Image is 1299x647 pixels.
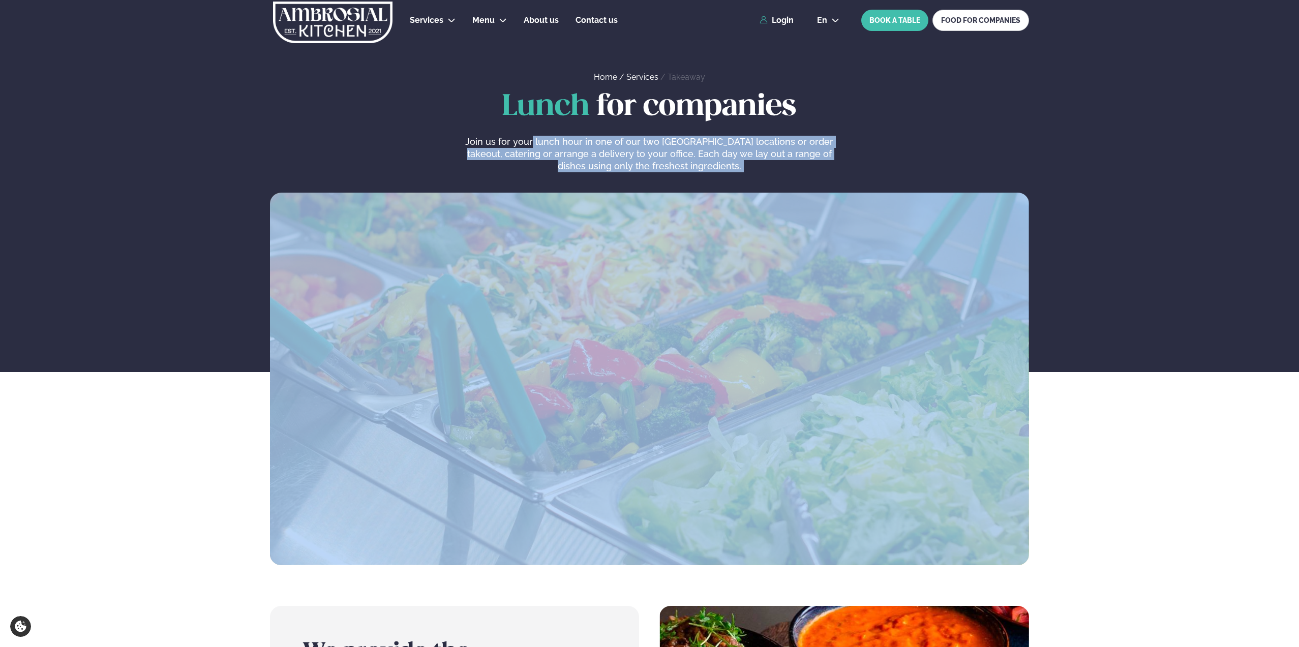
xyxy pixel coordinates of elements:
span: / [619,72,626,82]
span: en [817,16,827,24]
h1: for companies [270,91,1029,124]
a: Cookie settings [10,616,31,637]
p: Join us for your lunch hour in one of our two [GEOGRAPHIC_DATA] locations or order takeout, cater... [457,136,841,172]
a: Contact us [576,14,618,26]
span: Lunch [502,93,590,121]
a: FOOD FOR COMPANIES [932,10,1029,31]
a: Menu [472,14,495,26]
button: BOOK A TABLE [861,10,928,31]
a: Services [410,14,443,26]
a: Services [626,72,658,82]
img: logo [272,2,394,43]
span: Contact us [576,15,618,25]
a: Home [594,72,617,82]
button: en [809,16,848,24]
a: Takeaway [668,72,705,82]
a: Login [760,16,794,25]
span: / [660,72,668,82]
span: Menu [472,15,495,25]
span: About us [524,15,559,25]
a: About us [524,14,559,26]
img: image alt [270,193,1029,565]
span: Services [410,15,443,25]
